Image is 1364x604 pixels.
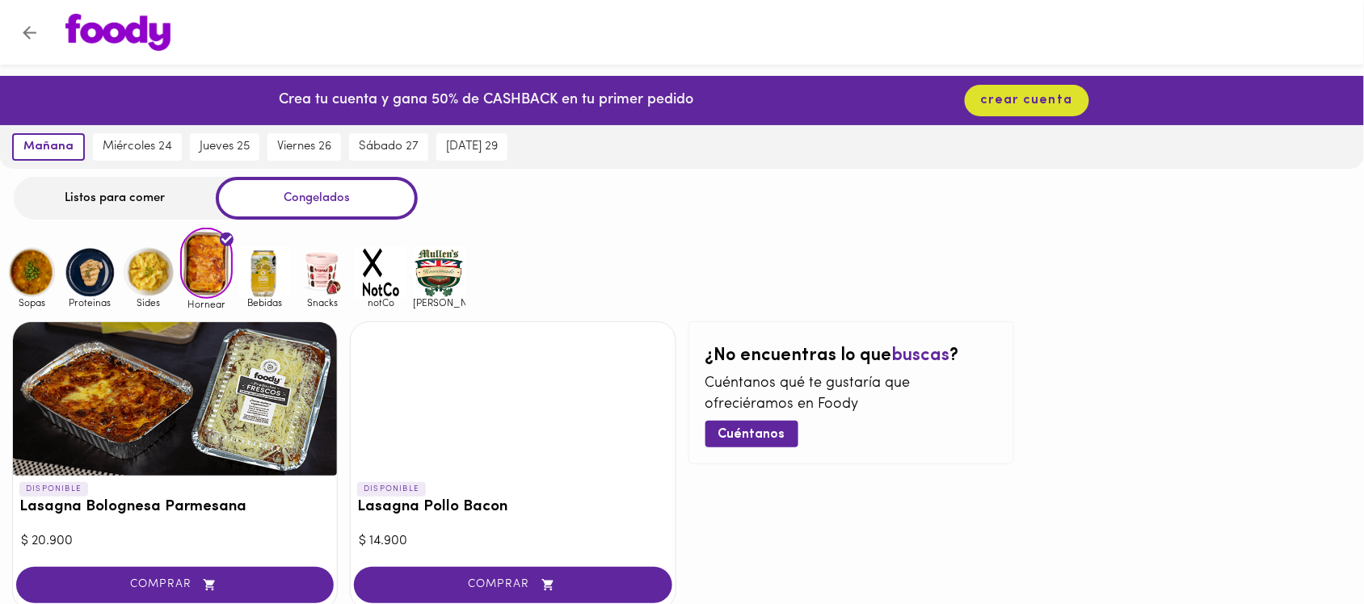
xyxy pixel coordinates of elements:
span: [PERSON_NAME] [413,297,465,308]
button: COMPRAR [16,567,334,603]
span: Sides [122,297,175,308]
button: sábado 27 [349,133,428,161]
button: COMPRAR [354,567,671,603]
div: Congelados [216,177,418,220]
span: crear cuenta [981,93,1073,108]
p: DISPONIBLE [19,482,88,497]
img: Bebidas [238,246,291,299]
img: notCo [355,246,407,299]
span: Proteinas [64,297,116,308]
button: miércoles 24 [93,133,182,161]
span: COMPRAR [36,578,314,592]
p: Cuéntanos qué te gustaría que ofreciéramos en Foody [705,374,997,415]
span: Snacks [297,297,349,308]
button: [DATE] 29 [436,133,507,161]
p: Crea tu cuenta y gana 50% de CASHBACK en tu primer pedido [279,90,693,111]
button: crear cuenta [965,85,1089,116]
img: Sides [122,246,175,299]
span: jueves 25 [200,140,250,154]
button: Cuéntanos [705,421,798,447]
img: mullens [413,246,465,299]
span: sábado 27 [359,140,419,154]
h3: Lasagna Bolognesa Parmesana [19,499,330,516]
div: Listos para comer [14,177,216,220]
img: Sopas [6,246,58,299]
button: jueves 25 [190,133,259,161]
img: Snacks [297,246,349,299]
div: Lasagna Bolognesa Parmesana [13,322,337,476]
button: viernes 26 [267,133,341,161]
span: mañana [23,140,74,154]
span: buscas [892,346,950,365]
h3: Lasagna Pollo Bacon [357,499,668,516]
span: Cuéntanos [718,427,785,443]
h2: ¿No encuentras lo que ? [705,346,997,366]
span: [DATE] 29 [446,140,498,154]
button: Volver [10,13,49,52]
div: $ 14.900 [359,532,667,551]
p: DISPONIBLE [357,482,426,497]
span: viernes 26 [277,140,331,154]
div: Lasagna Pollo Bacon [351,322,675,476]
span: Hornear [180,299,233,309]
img: Hornear [180,228,233,299]
img: logo.png [65,14,170,51]
span: COMPRAR [374,578,651,592]
span: miércoles 24 [103,140,172,154]
span: Sopas [6,297,58,308]
button: mañana [12,133,85,161]
span: notCo [355,297,407,308]
span: Bebidas [238,297,291,308]
div: $ 20.900 [21,532,329,551]
iframe: Messagebird Livechat Widget [1270,510,1348,588]
img: Proteinas [64,246,116,299]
